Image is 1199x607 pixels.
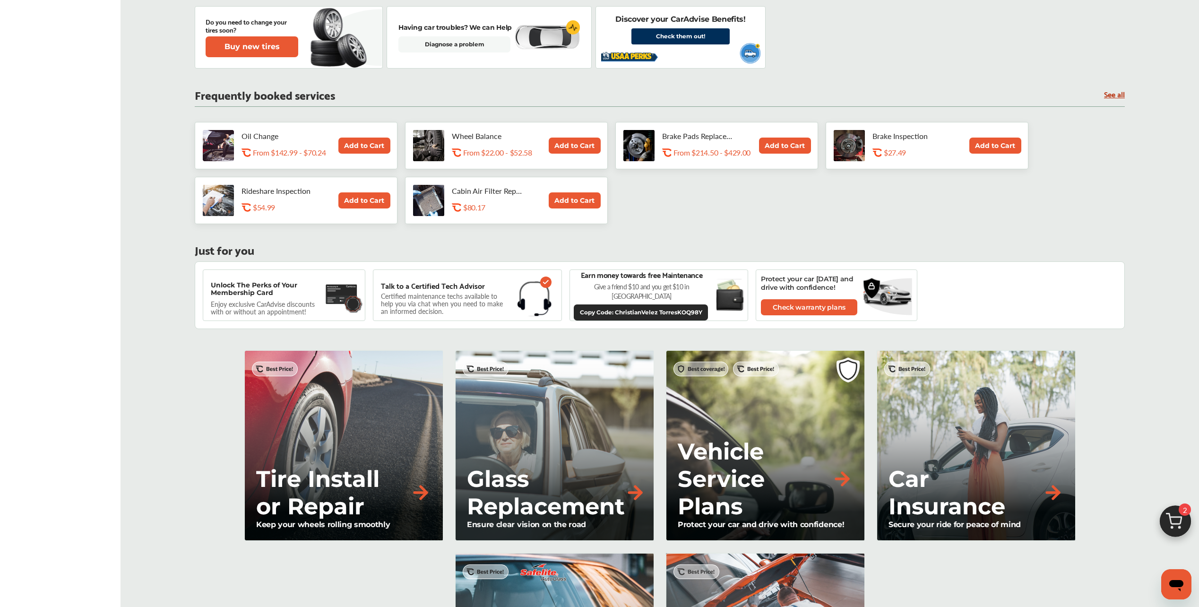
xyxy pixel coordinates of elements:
[625,482,646,503] img: right-arrow-orange.79f929b2.svg
[381,294,510,313] p: Certified maintenance techs available to help you via chat when you need to make an informed deci...
[716,279,744,311] img: black-wallet.e93b9b5d.svg
[863,280,912,310] img: vehicle.3f86c5e7.svg
[467,465,625,520] p: Glass Replacement
[338,192,390,208] button: Add to Cart
[761,299,857,315] a: Check warranty plans
[868,282,875,290] img: lock-icon.a4a4a2b2.svg
[549,192,601,208] button: Add to Cart
[242,131,312,140] p: Oil Change
[631,28,730,44] a: Check them out!
[195,90,335,99] p: Frequently booked services
[876,350,1076,541] a: Car InsuranceSecure your ride for peace of mind
[463,148,532,157] p: From $22.00 - $52.58
[338,138,390,154] button: Add to Cart
[673,148,750,157] p: From $214.50 - $429.00
[662,131,733,140] p: Brake Pads Replacement
[549,138,601,154] button: Add to Cart
[206,17,298,34] p: Do you need to change your tires soon?
[381,281,485,290] p: Talk to a Certified Tech Advisor
[398,22,512,33] p: Having car troubles? We can Help
[1153,501,1198,546] img: cart_icon.3d0951e8.svg
[195,245,254,254] p: Just for you
[211,281,321,296] p: Unlock The Perks of Your Membership Card
[452,186,523,195] p: Cabin Air Filter Replacement
[455,350,654,541] a: Glass ReplacementEnsure clear vision on the road
[514,25,580,50] img: diagnose-vehicle.c84bcb0a.svg
[581,269,703,280] p: Earn money towards free Maintenance
[413,185,444,216] img: cabin-air-filter-replacement-thumb.jpg
[888,465,1043,520] p: Car Insurance
[398,36,510,52] a: Diagnose a problem
[601,48,658,65] img: usaa-logo.5ee3b997.svg
[310,4,372,71] img: new-tire.a0c7fe23.svg
[253,148,326,157] p: From $142.99 - $70.24
[540,277,552,288] img: check-icon.521c8815.svg
[736,40,764,66] img: usaa-vehicle.1b55c2f1.svg
[888,520,1063,529] p: Secure your ride for peace of mind
[665,350,865,541] a: Vehicle Service PlansProtect your car and drive with confidence!
[206,36,298,57] button: Buy new tires
[344,295,363,313] img: badge.f18848ea.svg
[1179,503,1191,516] span: 2
[203,130,234,161] img: oil-change-thumb.jpg
[615,14,745,25] p: Discover your CarAdvise Benefits!
[1161,569,1191,599] iframe: Button to launch messaging window
[211,300,324,315] p: Enjoy exclusive CarAdvise discounts with or without an appointment!
[203,185,234,216] img: rideshare-visual-inspection-thumb.jpg
[574,304,708,321] button: Copy Code: ChristianVelez TorresKOQ98Y
[256,465,410,520] p: Tire Install or Repair
[1043,482,1063,503] img: right-arrow-orange.79f929b2.svg
[242,186,312,195] p: Rideshare Inspection
[759,138,811,154] button: Add to Cart
[832,468,853,489] img: right-arrow-orange.79f929b2.svg
[678,438,832,520] p: Vehicle Service Plans
[969,138,1021,154] button: Add to Cart
[1104,90,1125,98] a: See all
[623,130,655,161] img: brake-pads-replacement-thumb.jpg
[566,20,580,35] img: cardiogram-logo.18e20815.svg
[452,131,523,140] p: Wheel Balance
[834,130,865,161] img: brake-inspection-thumb.jpg
[206,36,300,57] a: Buy new tires
[256,520,431,529] p: Keep your wheels rolling smoothly
[413,130,444,161] img: tire-wheel-balance-thumb.jpg
[863,277,912,316] img: bg-ellipse.2da0866b.svg
[872,131,943,140] p: Brake Inspection
[253,203,341,212] div: $54.99
[863,277,880,299] img: warranty.a715e77d.svg
[678,520,853,529] p: Protect your car and drive with confidence!
[410,482,431,503] img: right-arrow-orange.79f929b2.svg
[463,203,551,212] div: $80.17
[884,148,972,157] div: $27.49
[761,275,865,292] p: Protect your car [DATE] and drive with confidence!
[518,281,552,316] img: headphones.1b115f31.svg
[326,281,358,307] img: maintenance-card.27cfeff5.svg
[574,282,709,301] p: Give a friend $10 and you get $10 in [GEOGRAPHIC_DATA]
[244,350,443,541] a: Tire Install or RepairKeep your wheels rolling smoothly
[467,520,642,529] p: Ensure clear vision on the road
